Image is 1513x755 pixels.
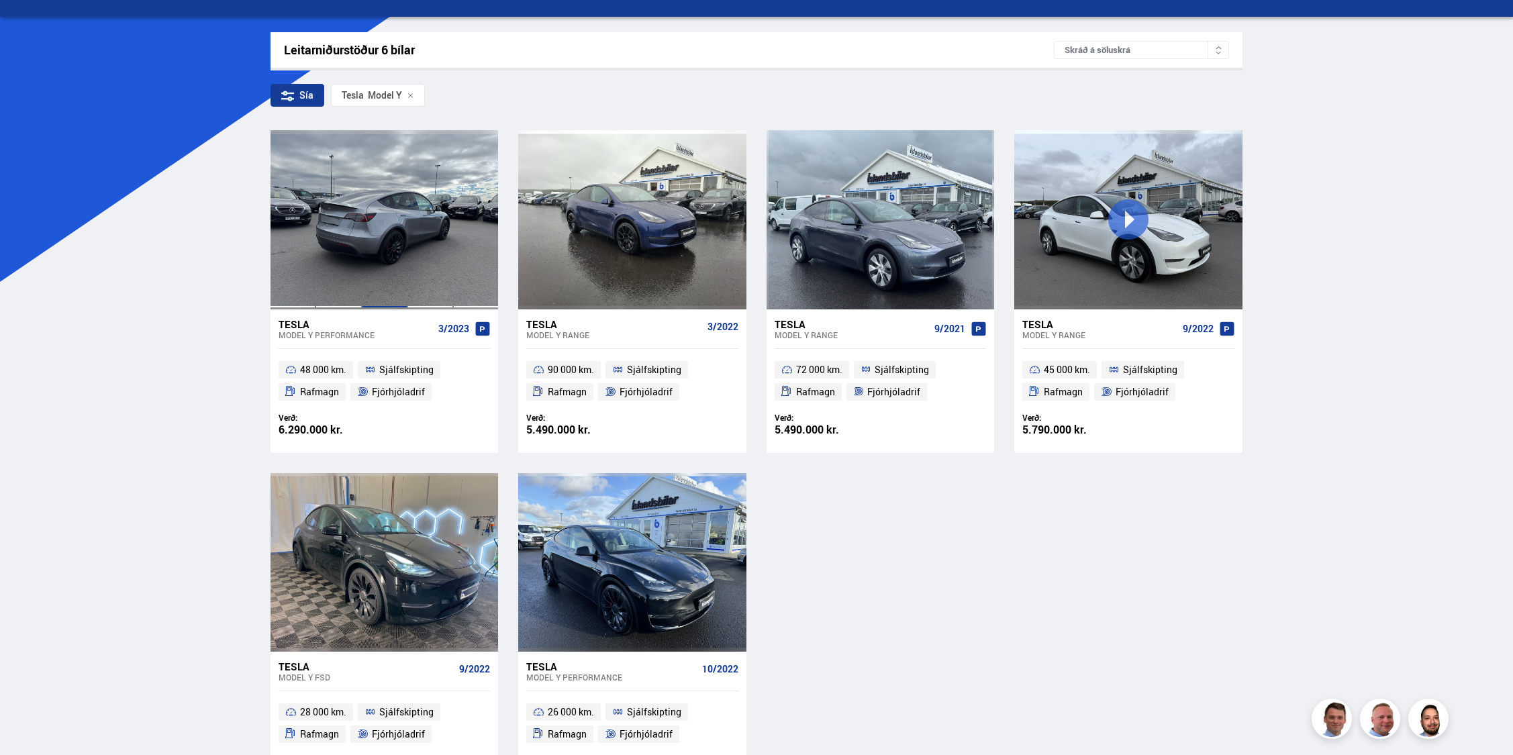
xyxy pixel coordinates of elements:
span: 9/2021 [934,323,965,334]
span: 10/2022 [702,664,738,674]
a: Tesla Model Y PERFORMANCE 3/2023 48 000 km. Sjálfskipting Rafmagn Fjórhjóladrif Verð: 6.290.000 kr. [271,309,498,453]
span: Fjórhjóladrif [372,384,425,400]
div: Tesla [279,660,454,672]
img: nhp88E3Fdnt1Opn2.png [1410,701,1451,741]
span: Rafmagn [548,384,587,400]
div: Tesla [775,318,929,330]
span: Rafmagn [548,726,587,742]
div: Sía [271,84,324,107]
div: 5.490.000 kr. [775,424,881,436]
span: Sjálfskipting [627,362,681,378]
span: Sjálfskipting [875,362,929,378]
button: Open LiveChat chat widget [11,5,51,46]
span: 3/2022 [707,321,738,332]
div: 6.290.000 kr. [279,424,385,436]
span: Fjórhjóladrif [372,726,425,742]
div: Model Y RANGE [775,330,929,340]
span: Rafmagn [300,726,339,742]
div: Verð: [775,413,881,423]
div: Tesla [526,318,701,330]
span: Fjórhjóladrif [1116,384,1169,400]
span: Rafmagn [300,384,339,400]
span: 9/2022 [459,664,490,674]
div: 5.490.000 kr. [526,424,632,436]
span: Rafmagn [796,384,835,400]
span: 48 000 km. [300,362,346,378]
a: Tesla Model Y RANGE 3/2022 90 000 km. Sjálfskipting Rafmagn Fjórhjóladrif Verð: 5.490.000 kr. [518,309,746,453]
div: Verð: [526,413,632,423]
div: Leitarniðurstöður 6 bílar [284,43,1054,57]
div: Verð: [1022,413,1128,423]
img: FbJEzSuNWCJXmdc-.webp [1314,701,1354,741]
div: Verð: [279,413,385,423]
span: Sjálfskipting [627,704,681,720]
span: Fjórhjóladrif [620,384,673,400]
div: Tesla [279,318,433,330]
div: Skráð á söluskrá [1054,41,1229,59]
span: 90 000 km. [548,362,594,378]
span: 9/2022 [1183,323,1214,334]
a: Tesla Model Y RANGE 9/2021 72 000 km. Sjálfskipting Rafmagn Fjórhjóladrif Verð: 5.490.000 kr. [767,309,994,453]
div: Model Y PERFORMANCE [279,330,433,340]
img: siFngHWaQ9KaOqBr.png [1362,701,1402,741]
span: 3/2023 [438,323,469,334]
span: 26 000 km. [548,704,594,720]
div: Model Y PERFORMANCE [526,672,696,682]
div: Tesla [1022,318,1177,330]
div: Model Y RANGE [1022,330,1177,340]
span: Fjórhjóladrif [867,384,920,400]
div: Model Y RANGE [526,330,701,340]
span: Model Y [342,90,402,101]
span: Fjórhjóladrif [620,726,673,742]
div: Tesla [526,660,696,672]
span: Sjálfskipting [379,704,434,720]
span: Sjálfskipting [1123,362,1177,378]
span: Sjálfskipting [379,362,434,378]
span: 28 000 km. [300,704,346,720]
div: 5.790.000 kr. [1022,424,1128,436]
a: Tesla Model Y RANGE 9/2022 45 000 km. Sjálfskipting Rafmagn Fjórhjóladrif Verð: 5.790.000 kr. [1014,309,1242,453]
div: Model Y FSD [279,672,454,682]
div: Tesla [342,90,364,101]
span: 72 000 km. [796,362,842,378]
span: 45 000 km. [1044,362,1090,378]
span: Rafmagn [1044,384,1083,400]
